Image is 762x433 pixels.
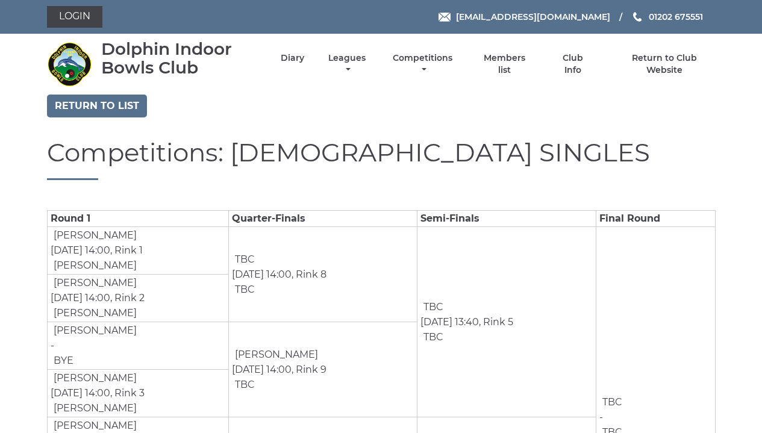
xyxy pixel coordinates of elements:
a: Members list [476,52,532,76]
td: [PERSON_NAME] [51,400,137,416]
td: [DATE] 14:00, Rink 2 [47,275,229,322]
a: Diary [281,52,304,64]
img: Phone us [633,12,642,22]
td: [PERSON_NAME] [51,370,137,386]
td: [PERSON_NAME] [51,258,137,273]
a: Return to list [47,95,147,117]
a: Club Info [554,52,593,76]
td: Quarter-Finals [229,211,417,227]
td: TBC [420,329,444,345]
td: TBC [420,299,444,315]
a: Return to Club Website [613,52,715,76]
td: [DATE] 14:00, Rink 8 [229,227,417,322]
span: 01202 675551 [649,11,703,22]
td: [PERSON_NAME] [51,228,137,243]
td: - [47,322,229,370]
td: [PERSON_NAME] [51,323,137,338]
td: TBC [232,282,255,297]
td: BYE [51,353,74,369]
a: Leagues [325,52,369,76]
h1: Competitions: [DEMOGRAPHIC_DATA] SINGLES [47,139,716,180]
td: [DATE] 13:40, Rink 5 [417,227,596,417]
a: Competitions [390,52,456,76]
td: [PERSON_NAME] [51,275,137,291]
td: TBC [232,252,255,267]
td: Final Round [596,211,715,227]
td: [DATE] 14:00, Rink 1 [47,227,229,275]
td: [PERSON_NAME] [232,347,319,363]
td: [DATE] 14:00, Rink 3 [47,370,229,417]
td: Semi-Finals [417,211,596,227]
a: Phone us 01202 675551 [631,10,703,23]
a: Login [47,6,102,28]
td: Round 1 [47,211,229,227]
span: [EMAIL_ADDRESS][DOMAIN_NAME] [456,11,610,22]
img: Dolphin Indoor Bowls Club [47,42,92,87]
img: Email [439,13,451,22]
td: [DATE] 14:00, Rink 9 [229,322,417,417]
a: Email [EMAIL_ADDRESS][DOMAIN_NAME] [439,10,610,23]
td: TBC [599,394,623,410]
td: TBC [232,377,255,393]
td: [PERSON_NAME] [51,305,137,321]
div: Dolphin Indoor Bowls Club [101,40,260,77]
